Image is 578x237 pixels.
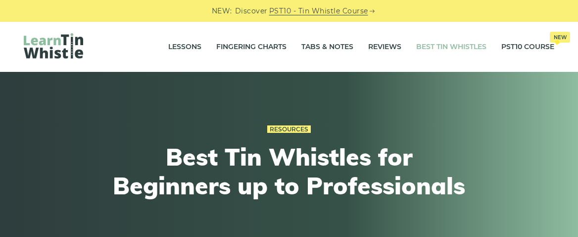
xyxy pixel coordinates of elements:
[24,33,83,59] img: LearnTinWhistle.com
[368,35,401,59] a: Reviews
[216,35,287,59] a: Fingering Charts
[267,125,311,133] a: Resources
[301,35,353,59] a: Tabs & Notes
[501,35,554,59] a: PST10 CourseNew
[168,35,201,59] a: Lessons
[107,143,471,200] h1: Best Tin Whistles for Beginners up to Professionals
[550,32,570,43] span: New
[416,35,486,59] a: Best Tin Whistles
